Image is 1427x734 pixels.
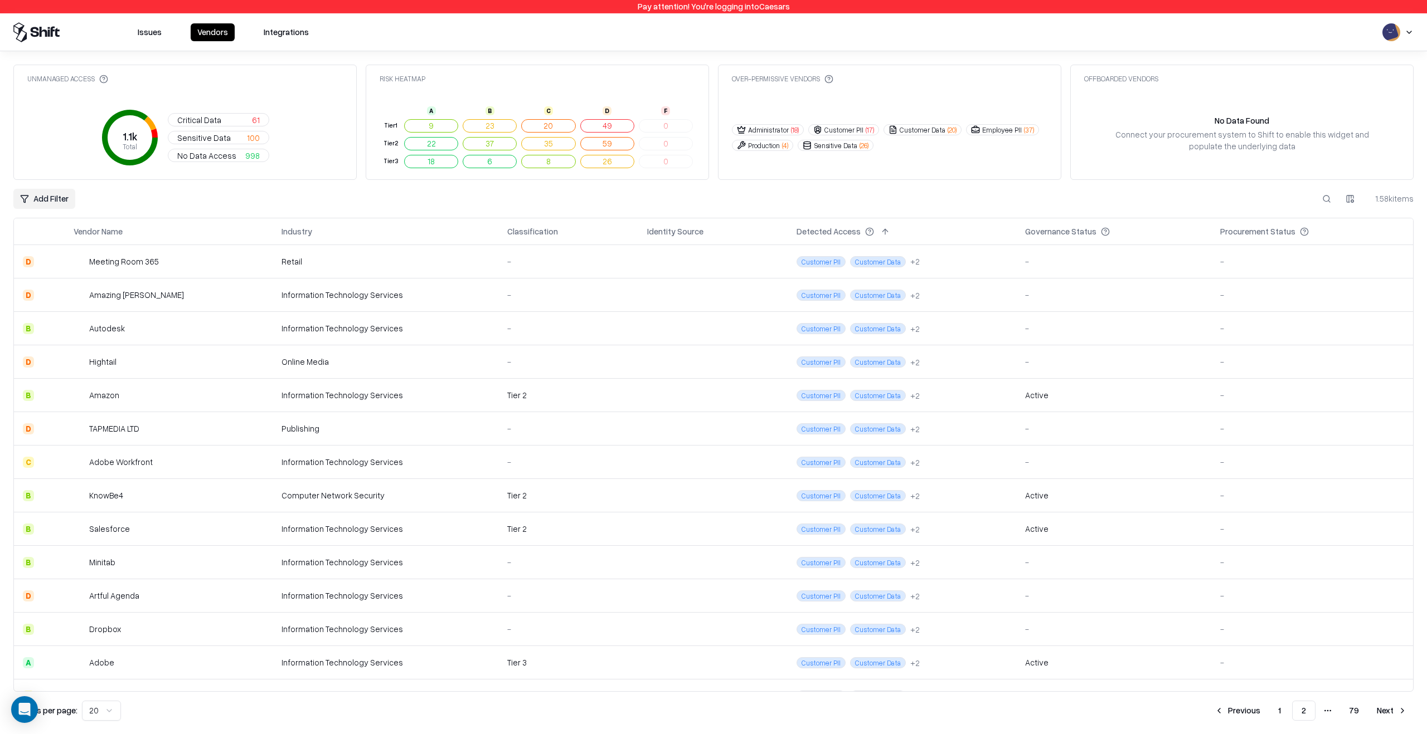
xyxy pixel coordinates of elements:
[797,290,846,301] span: Customer PII
[661,106,670,115] div: F
[1025,389,1049,401] div: Active
[23,557,34,568] div: B
[74,356,85,368] img: Hightail
[486,106,494,115] div: B
[1215,115,1269,126] div: No Data Found
[89,256,159,267] div: Meeting Room 365
[89,657,114,668] div: Adobe
[1025,657,1049,668] div: Active
[1292,701,1316,721] button: 2
[89,289,184,301] div: Amazing [PERSON_NAME]
[1025,356,1202,368] div: -
[732,124,804,135] button: Administrator(18)
[89,322,125,334] div: Autodesk
[123,143,137,151] tspan: Total
[27,74,108,84] div: Unmanaged Access
[177,132,231,144] span: Sensitive Data
[1220,456,1404,468] div: -
[507,690,629,702] div: -
[74,557,85,568] img: Minitab
[1025,556,1202,568] div: -
[603,106,611,115] div: D
[797,490,846,501] span: Customer PII
[23,657,34,668] div: A
[1025,523,1049,535] div: Active
[89,389,119,401] div: Amazon
[281,322,489,334] div: Information Technology Services
[797,523,846,535] span: Customer PII
[647,555,658,566] img: entra.microsoft.com
[910,423,920,435] button: +2
[404,119,458,133] button: 9
[850,590,906,601] span: Customer Data
[1220,657,1404,668] div: -
[245,150,260,162] span: 998
[910,290,920,301] button: +2
[910,423,920,435] div: + 2
[1220,523,1404,535] div: -
[797,624,846,635] span: Customer PII
[23,457,34,468] div: C
[89,623,121,635] div: Dropbox
[798,140,873,151] button: Sensitive Data(26)
[910,523,920,535] div: + 2
[257,23,316,41] button: Integrations
[23,590,34,601] div: D
[463,119,517,133] button: 23
[910,323,920,335] div: + 2
[647,689,658,700] img: entra.microsoft.com
[74,256,85,267] img: Meeting Room 365
[1025,590,1202,601] div: -
[89,556,115,568] div: Minitab
[910,356,920,368] div: + 2
[89,423,139,434] div: TAPMEDIA LTD
[507,322,629,334] div: -
[850,490,906,501] span: Customer Data
[281,523,489,535] div: Information Technology Services
[74,490,85,501] img: KnowBe4
[89,523,130,535] div: Salesforce
[580,155,634,168] button: 26
[850,323,906,334] span: Customer Data
[791,125,799,135] span: ( 18 )
[1025,289,1202,301] div: -
[910,590,920,602] button: +2
[544,106,553,115] div: C
[647,455,658,466] img: entra.microsoft.com
[13,704,77,716] p: Results per page:
[281,423,489,434] div: Publishing
[382,156,400,166] div: Tier 3
[382,121,400,130] div: Tier 1
[123,130,138,143] tspan: 1.1k
[647,655,658,667] img: entra.microsoft.com
[850,691,906,702] span: Customer Data
[74,657,85,668] img: Adobe
[177,114,221,126] span: Critical Data
[281,690,489,702] div: Retail
[281,490,489,501] div: Computer Network Security
[521,137,575,150] button: 35
[1025,490,1049,501] div: Active
[910,557,920,569] div: + 2
[507,590,629,601] div: -
[168,149,269,162] button: No Data Access998
[1106,129,1377,152] div: Connect your procurement system to Shift to enable this widget and populate the underlying data
[191,23,235,41] button: Vendors
[910,290,920,301] div: + 2
[74,624,85,635] img: Dropbox
[382,139,400,148] div: Tier 2
[507,523,629,535] div: Tier 2
[910,523,920,535] button: +2
[797,226,861,237] div: Detected Access
[850,523,906,535] span: Customer Data
[850,657,906,668] span: Customer Data
[1025,456,1202,468] div: -
[797,657,846,668] span: Customer PII
[1025,256,1202,267] div: -
[1370,701,1414,721] button: Next
[647,622,658,633] img: entra.microsoft.com
[647,255,658,266] img: entra.microsoft.com
[23,624,34,635] div: B
[177,150,236,162] span: No Data Access
[647,522,658,533] img: entra.microsoft.com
